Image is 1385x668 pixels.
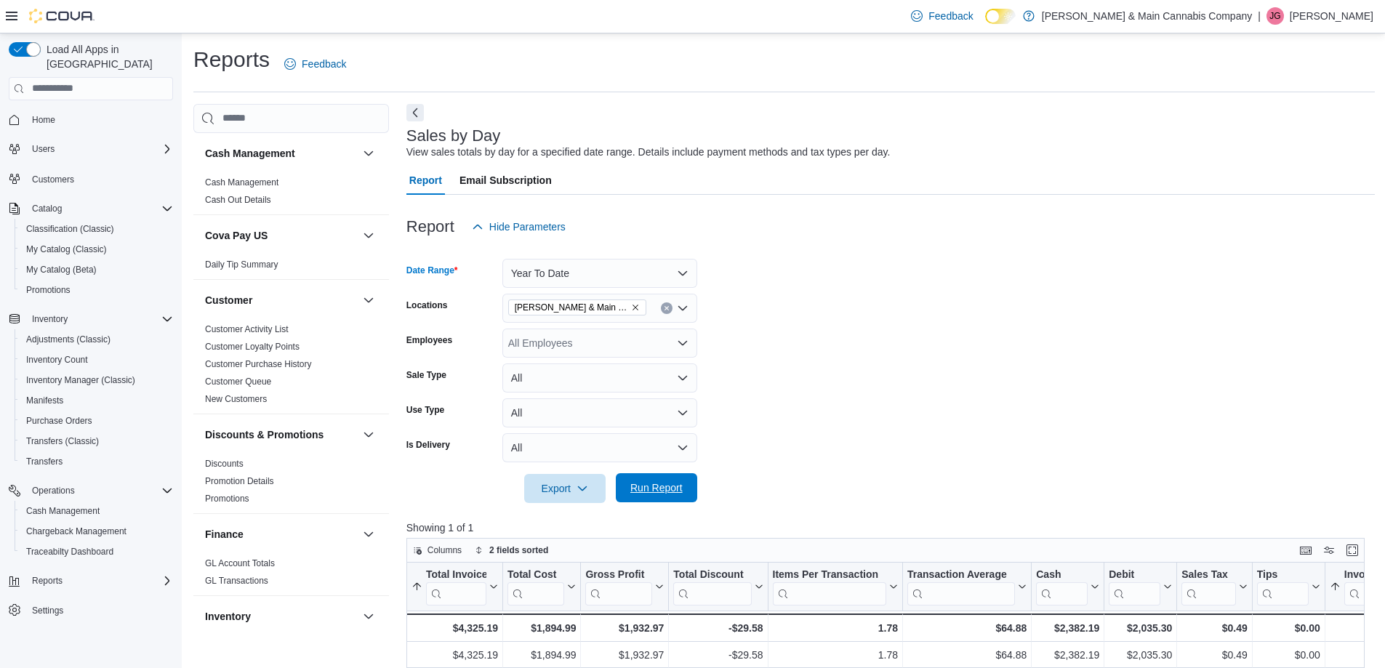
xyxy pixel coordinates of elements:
[20,543,173,560] span: Traceabilty Dashboard
[26,395,63,406] span: Manifests
[205,475,274,487] span: Promotion Details
[15,329,179,350] button: Adjustments (Classic)
[1109,619,1172,637] div: $2,035.30
[15,370,179,390] button: Inventory Manager (Classic)
[205,293,357,307] button: Customer
[585,568,652,605] div: Gross Profit
[193,45,270,74] h1: Reports
[489,544,548,556] span: 2 fields sorted
[585,619,664,637] div: $1,932.97
[524,474,606,503] button: Export
[661,302,673,314] button: Clear input
[32,114,55,126] span: Home
[20,331,173,348] span: Adjustments (Classic)
[1344,542,1361,559] button: Enter fullscreen
[1266,7,1284,25] div: Julie Garcia
[20,331,116,348] a: Adjustments (Classic)
[26,482,173,499] span: Operations
[20,281,76,299] a: Promotions
[533,474,597,503] span: Export
[20,543,119,560] a: Traceabilty Dashboard
[205,458,244,470] span: Discounts
[32,203,62,214] span: Catalog
[673,619,763,637] div: -$29.58
[507,568,576,605] button: Total Cost
[673,568,751,605] div: Total Discount
[205,195,271,205] a: Cash Out Details
[1257,619,1320,637] div: $0.00
[26,169,173,188] span: Customers
[406,520,1375,535] p: Showing 1 of 1
[20,523,132,540] a: Chargeback Management
[41,42,173,71] span: Load All Apps in [GEOGRAPHIC_DATA]
[205,376,271,387] span: Customer Queue
[20,412,173,430] span: Purchase Orders
[205,394,267,404] a: New Customers
[15,542,179,562] button: Traceabilty Dashboard
[20,502,173,520] span: Cash Management
[489,220,566,234] span: Hide Parameters
[907,568,1015,582] div: Transaction Average
[205,342,300,352] a: Customer Loyalty Points
[985,24,986,25] span: Dark Mode
[26,310,73,328] button: Inventory
[928,9,973,23] span: Feedback
[15,350,179,370] button: Inventory Count
[193,174,389,214] div: Cash Management
[677,337,689,349] button: Open list of options
[205,558,275,568] a: GL Account Totals
[907,646,1027,664] div: $64.88
[26,456,63,467] span: Transfers
[406,334,452,346] label: Employees
[32,174,74,185] span: Customers
[1042,7,1252,25] p: [PERSON_NAME] & Main Cannabis Company
[406,369,446,381] label: Sale Type
[905,1,979,31] a: Feedback
[407,542,467,559] button: Columns
[20,412,98,430] a: Purchase Orders
[205,427,357,442] button: Discounts & Promotions
[32,605,63,616] span: Settings
[1181,619,1248,637] div: $0.49
[26,264,97,275] span: My Catalog (Beta)
[26,482,81,499] button: Operations
[26,223,114,235] span: Classification (Classic)
[3,168,179,189] button: Customers
[3,198,179,219] button: Catalog
[26,354,88,366] span: Inventory Count
[1109,646,1172,664] div: $2,035.30
[26,505,100,517] span: Cash Management
[32,485,75,496] span: Operations
[502,259,697,288] button: Year To Date
[205,358,312,370] span: Customer Purchase History
[205,575,268,587] span: GL Transactions
[772,568,886,605] div: Items Per Transaction
[426,568,486,605] div: Total Invoiced
[302,57,346,71] span: Feedback
[985,9,1016,24] input: Dark Mode
[631,303,640,312] button: Remove Hudson & Main Cannabis Company from selection in this group
[26,171,80,188] a: Customers
[360,291,377,309] button: Customer
[426,568,486,582] div: Total Invoiced
[507,568,564,605] div: Total Cost
[205,341,300,353] span: Customer Loyalty Points
[26,110,173,129] span: Home
[1036,619,1099,637] div: $2,382.19
[409,166,442,195] span: Report
[20,523,173,540] span: Chargeback Management
[360,227,377,244] button: Cova Pay US
[427,544,462,556] span: Columns
[205,177,278,188] span: Cash Management
[20,502,105,520] a: Cash Management
[1181,646,1248,664] div: $0.49
[26,200,173,217] span: Catalog
[677,302,689,314] button: Open list of options
[20,351,94,369] a: Inventory Count
[15,451,179,472] button: Transfers
[411,619,498,637] div: $4,325.19
[193,256,389,279] div: Cova Pay US
[1297,542,1314,559] button: Keyboard shortcuts
[205,323,289,335] span: Customer Activity List
[466,212,571,241] button: Hide Parameters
